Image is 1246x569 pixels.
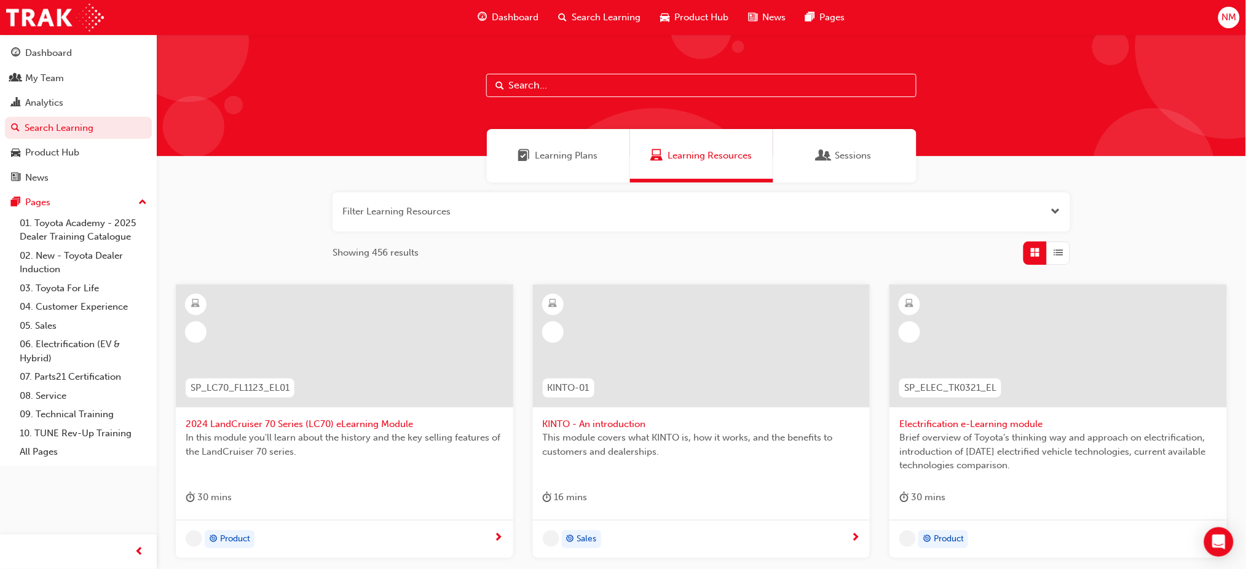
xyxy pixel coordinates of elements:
span: NM [1221,10,1236,25]
span: SP_ELEC_TK0321_EL [904,381,996,395]
span: Learning Plans [518,149,530,163]
span: Grid [1031,246,1040,260]
a: news-iconNews [738,5,795,30]
div: 30 mins [186,490,232,505]
span: car-icon [11,147,20,159]
span: search-icon [558,10,567,25]
a: 09. Technical Training [15,405,152,424]
span: news-icon [11,173,20,184]
a: 05. Sales [15,316,152,336]
span: Search [495,79,504,93]
div: Pages [25,195,50,210]
span: learningResourceType_ELEARNING-icon [548,296,557,312]
span: Learning Resources [668,149,752,163]
span: next-icon [494,533,503,544]
a: car-iconProduct Hub [650,5,738,30]
div: News [25,171,49,185]
div: My Team [25,71,64,85]
a: SP_ELEC_TK0321_ELElectrification e-Learning moduleBrief overview of Toyota’s thinking way and app... [889,284,1227,559]
span: Product [934,532,964,546]
span: next-icon [851,533,860,544]
span: undefined-icon [543,530,559,547]
span: Dashboard [492,10,538,25]
span: learningResourceType_ELEARNING-icon [905,296,914,312]
div: Analytics [25,96,63,110]
span: guage-icon [478,10,487,25]
span: List [1054,246,1063,260]
a: pages-iconPages [795,5,854,30]
a: Product Hub [5,141,152,164]
a: 07. Parts21 Certification [15,367,152,387]
span: Electrification e-Learning module [899,417,1217,431]
span: KINTO-01 [548,381,589,395]
span: Product [220,532,250,546]
span: undefined-icon [186,530,202,547]
span: Sessions [835,149,872,163]
span: News [762,10,786,25]
button: Open the filter [1051,205,1060,219]
span: target-icon [566,532,575,547]
div: Dashboard [25,46,72,60]
span: Product Hub [674,10,728,25]
img: Trak [6,4,104,31]
a: My Team [5,67,152,90]
button: DashboardMy TeamAnalyticsSearch LearningProduct HubNews [5,39,152,191]
span: Learning Resources [650,149,663,163]
span: Sales [577,532,597,546]
a: 03. Toyota For Life [15,279,152,298]
a: KINTO-01KINTO - An introductionThis module covers what KINTO is, how it works, and the benefits t... [533,284,870,559]
span: duration-icon [899,490,909,505]
a: guage-iconDashboard [468,5,548,30]
span: target-icon [209,532,218,547]
span: people-icon [11,73,20,84]
span: prev-icon [135,544,144,560]
span: duration-icon [543,490,552,505]
span: KINTO - An introduction [543,417,861,431]
a: 06. Electrification (EV & Hybrid) [15,335,152,367]
span: Brief overview of Toyota’s thinking way and approach on electrification, introduction of [DATE] e... [899,431,1217,473]
span: guage-icon [11,48,20,59]
a: search-iconSearch Learning [548,5,650,30]
a: SP_LC70_FL1123_EL012024 LandCruiser 70 Series (LC70) eLearning ModuleIn this module you'll learn ... [176,284,513,559]
button: Pages [5,191,152,214]
button: NM [1218,7,1240,28]
div: 30 mins [899,490,945,505]
span: 2024 LandCruiser 70 Series (LC70) eLearning Module [186,417,503,431]
a: Dashboard [5,42,152,65]
span: car-icon [660,10,669,25]
a: Search Learning [5,117,152,139]
a: All Pages [15,442,152,461]
a: News [5,167,152,189]
a: 10. TUNE Rev-Up Training [15,424,152,443]
span: duration-icon [186,490,195,505]
span: SP_LC70_FL1123_EL01 [191,381,290,395]
span: Learning Plans [535,149,598,163]
a: SessionsSessions [773,129,917,182]
a: Learning ResourcesLearning Resources [630,129,773,182]
span: This module covers what KINTO is, how it works, and the benefits to customers and dealerships. [543,431,861,458]
span: learningResourceType_ELEARNING-icon [192,296,200,312]
a: Analytics [5,92,152,114]
a: 08. Service [15,387,152,406]
div: Open Intercom Messenger [1204,527,1234,557]
span: pages-icon [11,197,20,208]
span: Sessions [818,149,830,163]
a: 04. Customer Experience [15,297,152,316]
input: Search... [486,74,917,97]
span: undefined-icon [899,530,916,547]
span: search-icon [11,123,20,134]
a: Learning PlansLearning Plans [487,129,630,182]
span: up-icon [138,195,147,211]
span: In this module you'll learn about the history and the key selling features of the LandCruiser 70 ... [186,431,503,458]
span: news-icon [748,10,757,25]
div: 16 mins [543,490,588,505]
div: Product Hub [25,146,79,160]
span: pages-icon [805,10,814,25]
span: target-icon [923,532,931,547]
span: chart-icon [11,98,20,109]
span: Pages [819,10,845,25]
a: 02. New - Toyota Dealer Induction [15,246,152,279]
